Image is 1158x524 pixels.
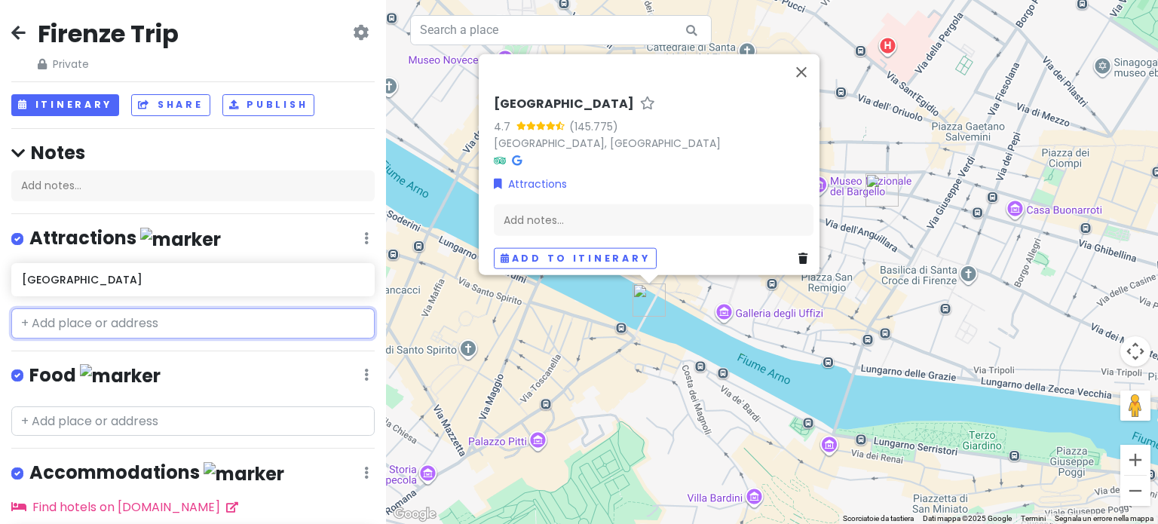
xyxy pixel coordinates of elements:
h2: Firenze Trip [38,18,179,50]
a: Star place [640,96,655,112]
h4: Attractions [29,226,221,251]
img: marker [140,228,221,251]
h4: Notes [11,141,375,164]
button: Itinerary [11,94,119,116]
button: Share [131,94,210,116]
h6: [GEOGRAPHIC_DATA] [22,273,363,287]
a: [GEOGRAPHIC_DATA], [GEOGRAPHIC_DATA] [494,135,721,150]
div: 4.7 [494,118,516,134]
a: Find hotels on [DOMAIN_NAME] [11,498,238,516]
i: Google Maps [512,155,522,165]
a: Segnala un errore nella mappa [1055,514,1153,522]
a: Termini (si apre in una nuova scheda) [1021,514,1046,522]
div: Via della Vigna Vecchia, 8 [865,173,899,207]
div: Add notes... [494,204,813,235]
input: + Add place or address [11,308,375,339]
span: Private [38,56,179,72]
button: Controlli di visualizzazione della mappa [1120,336,1150,366]
button: Zoom avanti [1120,445,1150,475]
div: (145.775) [569,118,618,134]
i: Tripadvisor [494,155,506,165]
h4: Accommodations [29,461,284,486]
div: Add notes... [11,170,375,202]
input: Search a place [410,15,712,45]
button: Scorciatoie da tastiera [843,513,914,524]
button: Add to itinerary [494,247,657,269]
div: Ponte Vecchio [633,283,666,317]
button: Trascina Pegman sulla mappa per aprire Street View [1120,391,1150,421]
span: Dati mappa ©2025 Google [923,514,1012,522]
h6: [GEOGRAPHIC_DATA] [494,96,634,112]
a: Attractions [494,175,567,192]
a: Visualizza questa zona in Google Maps (in una nuova finestra) [390,504,440,524]
button: Publish [222,94,315,116]
h4: Food [29,363,161,388]
img: marker [204,462,284,486]
button: Chiudi [783,54,819,90]
img: marker [80,364,161,388]
button: Zoom indietro [1120,476,1150,506]
a: Delete place [798,250,813,266]
input: + Add place or address [11,406,375,437]
img: Google [390,504,440,524]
